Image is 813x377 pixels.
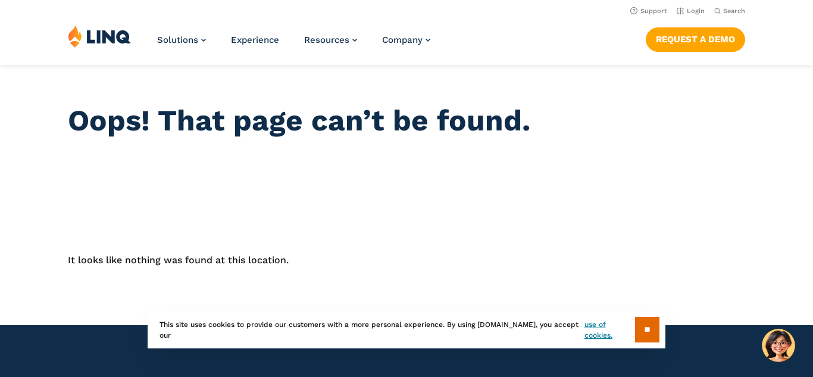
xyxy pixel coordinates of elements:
a: Support [630,7,667,15]
a: Solutions [157,35,206,45]
div: This site uses cookies to provide our customers with a more personal experience. By using [DOMAIN... [148,311,665,348]
button: Hello, have a question? Let’s chat. [762,329,795,362]
span: Resources [304,35,349,45]
span: Company [382,35,423,45]
span: Search [723,7,745,15]
nav: Primary Navigation [157,25,430,64]
a: use of cookies. [584,319,635,341]
p: It looks like nothing was found at this location. [68,253,745,267]
button: Open Search Bar [714,7,745,15]
span: Solutions [157,35,198,45]
h1: Oops! That page can’t be found. [68,104,745,138]
a: Resources [304,35,357,45]
a: Request a Demo [646,27,745,51]
nav: Button Navigation [646,25,745,51]
img: LINQ | K‑12 Software [68,25,131,48]
a: Company [382,35,430,45]
a: Experience [231,35,279,45]
a: Login [677,7,705,15]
